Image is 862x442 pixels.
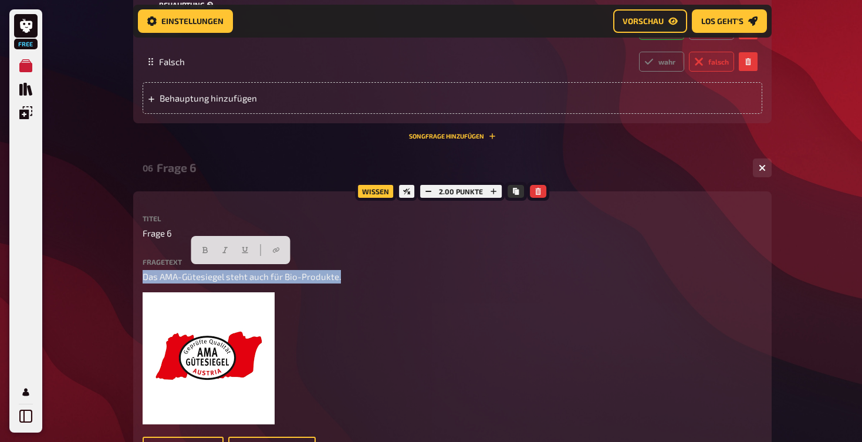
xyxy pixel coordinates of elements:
div: Frage 6 [157,161,743,174]
span: Behauptung hinzufügen [160,93,342,103]
img: images [143,292,275,424]
span: Los geht's [701,17,743,25]
label: Titel [143,215,762,222]
button: Songfrage hinzufügen [409,133,496,140]
a: Mein Konto [14,380,38,404]
span: Vorschau [623,17,664,25]
label: wahr [639,52,684,72]
div: 2.00 Punkte [417,182,505,201]
button: Kopieren [508,185,524,198]
a: Los geht's [692,9,767,33]
span: Einstellungen [161,17,224,25]
span: Das AMA-Gütesiegel steht auch für Bio-Produkte. [143,271,341,282]
span: Frage 6 [143,227,172,240]
label: Fragetext [143,258,762,265]
div: 06 [143,163,152,173]
a: Einstellungen [138,9,233,33]
span: Falsch [159,56,185,67]
a: Quiz Sammlung [14,77,38,101]
a: Einblendungen [14,101,38,124]
div: Wissen [355,182,396,201]
span: Free [15,41,36,48]
a: Vorschau [613,9,687,33]
a: Meine Quizze [14,54,38,77]
label: falsch [689,52,734,72]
